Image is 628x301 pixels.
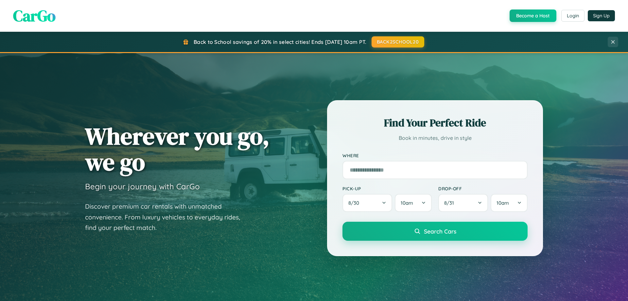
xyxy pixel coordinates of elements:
span: 8 / 30 [348,200,362,206]
h2: Find Your Perfect Ride [342,116,528,130]
h1: Wherever you go, we go [85,123,270,175]
button: Login [561,10,584,22]
button: 8/30 [342,194,392,212]
span: 10am [401,200,413,206]
label: Drop-off [438,186,528,191]
label: Where [342,153,528,158]
button: 10am [395,194,432,212]
p: Discover premium car rentals with unmatched convenience. From luxury vehicles to everyday rides, ... [85,201,249,233]
span: 10am [497,200,509,206]
button: BACK2SCHOOL20 [372,36,424,47]
span: 8 / 31 [444,200,457,206]
button: 8/31 [438,194,488,212]
button: 10am [491,194,528,212]
button: Sign Up [588,10,615,21]
span: Search Cars [424,228,456,235]
span: Back to School savings of 20% in select cities! Ends [DATE] 10am PT. [194,39,366,45]
label: Pick-up [342,186,432,191]
button: Become a Host [510,9,556,22]
span: CarGo [13,5,56,27]
button: Search Cars [342,222,528,241]
h3: Begin your journey with CarGo [85,181,200,191]
p: Book in minutes, drive in style [342,133,528,143]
